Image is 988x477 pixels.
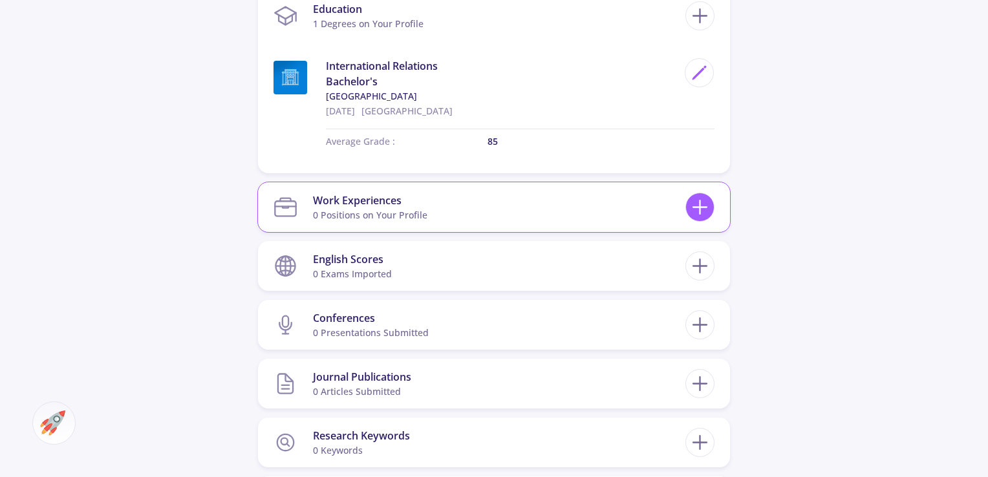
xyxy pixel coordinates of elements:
[326,134,488,148] p: Average Grade :
[313,267,392,281] div: 0 exams imported
[326,89,678,103] span: [GEOGRAPHIC_DATA]
[326,74,678,89] span: Bachelor's
[313,193,427,208] div: Work Experiences
[488,134,714,148] p: 85
[274,61,307,94] img: University.jpg
[313,369,411,385] div: Journal Publications
[313,1,424,17] div: Education
[313,17,424,30] div: 1 Degrees on Your Profile
[313,310,429,326] div: Conferences
[313,385,411,398] div: 0 articles submitted
[313,208,427,222] div: 0 Positions on Your Profile
[313,428,410,443] div: Research Keywords
[326,58,678,74] span: International Relations
[40,410,65,436] img: ac-market
[313,326,429,339] div: 0 presentations submitted
[326,105,355,117] span: [DATE]
[313,251,392,267] div: English Scores
[361,105,453,117] span: [GEOGRAPHIC_DATA]
[313,443,410,457] div: 0 keywords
